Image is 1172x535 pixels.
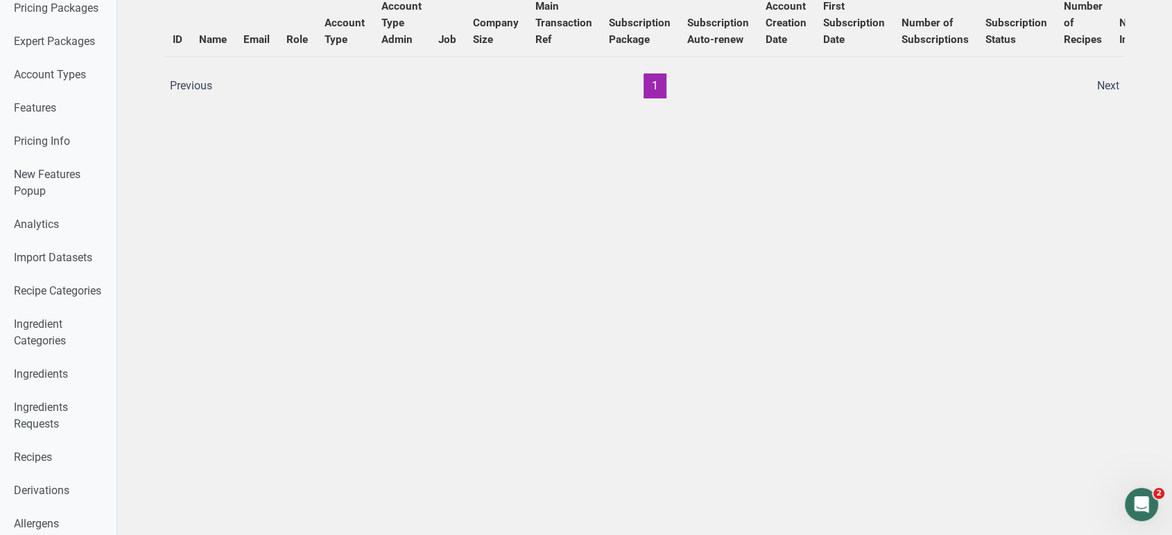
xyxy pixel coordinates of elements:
[286,33,308,46] b: Role
[1125,488,1158,521] iframe: Intercom live chat
[164,73,1125,98] div: Page navigation example
[199,33,227,46] b: Name
[325,17,365,46] b: Account Type
[1153,488,1164,499] span: 2
[902,17,969,46] b: Number of Subscriptions
[173,33,182,46] b: ID
[687,17,749,46] b: Subscription Auto-renew
[243,33,270,46] b: Email
[985,17,1047,46] b: Subscription Status
[609,17,671,46] b: Subscription Package
[438,33,456,46] b: Job
[644,73,666,98] button: 1
[473,17,519,46] b: Company Size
